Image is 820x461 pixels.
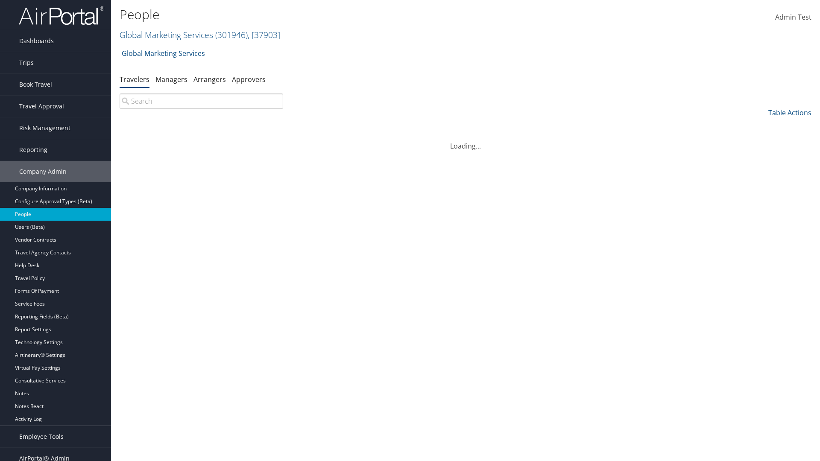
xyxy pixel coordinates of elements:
span: Admin Test [775,12,811,22]
a: Global Marketing Services [120,29,280,41]
a: Approvers [232,75,266,84]
span: ( 301946 ) [215,29,248,41]
span: Employee Tools [19,426,64,447]
a: Admin Test [775,4,811,31]
span: Travel Approval [19,96,64,117]
a: Global Marketing Services [122,45,205,62]
span: Book Travel [19,74,52,95]
span: Trips [19,52,34,73]
span: Company Admin [19,161,67,182]
input: Search [120,93,283,109]
a: Travelers [120,75,149,84]
img: airportal-logo.png [19,6,104,26]
span: Reporting [19,139,47,160]
span: , [ 37903 ] [248,29,280,41]
div: Loading... [120,131,811,151]
a: Arrangers [193,75,226,84]
a: Table Actions [768,108,811,117]
span: Risk Management [19,117,70,139]
a: Managers [155,75,187,84]
span: Dashboards [19,30,54,52]
h1: People [120,6,581,23]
